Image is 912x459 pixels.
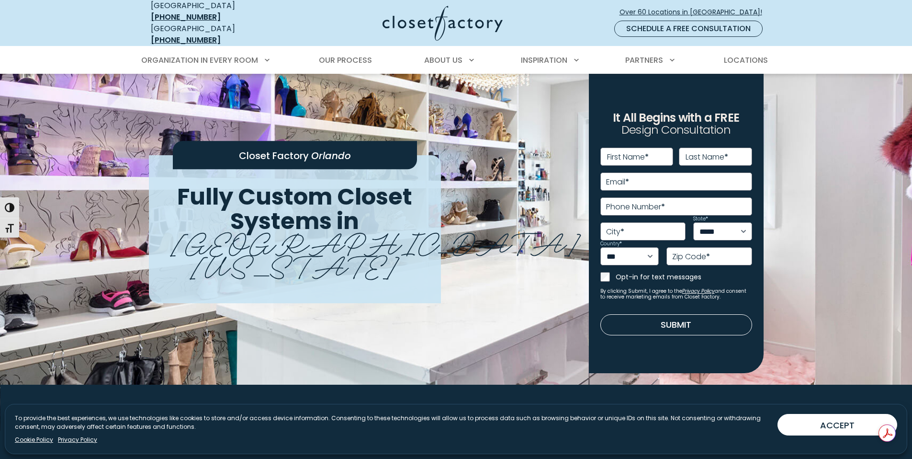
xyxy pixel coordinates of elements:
[141,55,258,66] span: Organization in Every Room
[311,149,351,162] span: Orlando
[15,414,770,431] p: To provide the best experiences, we use technologies like cookies to store and/or access device i...
[600,241,622,246] label: Country
[619,7,770,17] span: Over 60 Locations in [GEOGRAPHIC_DATA]!
[600,314,752,335] button: Submit
[625,55,663,66] span: Partners
[151,34,221,46] a: [PHONE_NUMBER]
[619,4,770,21] a: Over 60 Locations in [GEOGRAPHIC_DATA]!
[682,287,715,295] a: Privacy Policy
[600,288,752,300] small: By clicking Submit, I agree to the and consent to receive marketing emails from Closet Factory.
[177,181,412,237] span: Fully Custom Closet Systems in
[58,436,97,444] a: Privacy Policy
[686,153,728,161] label: Last Name
[693,217,708,221] label: State
[724,55,768,66] span: Locations
[606,228,624,236] label: City
[239,149,309,162] span: Closet Factory
[383,6,503,41] img: Closet Factory Logo
[15,436,53,444] a: Cookie Policy
[777,414,897,436] button: ACCEPT
[672,253,710,261] label: Zip Code
[319,55,372,66] span: Our Process
[607,153,649,161] label: First Name
[606,203,665,211] label: Phone Number
[621,122,731,138] span: Design Consultation
[171,219,580,286] span: [GEOGRAPHIC_DATA][US_STATE]
[521,55,567,66] span: Inspiration
[613,110,739,126] span: It All Begins with a FREE
[614,21,763,37] a: Schedule a Free Consultation
[151,11,221,23] a: [PHONE_NUMBER]
[606,178,629,186] label: Email
[151,23,290,46] div: [GEOGRAPHIC_DATA]
[616,272,752,282] label: Opt-in for text messages
[135,47,778,74] nav: Primary Menu
[424,55,462,66] span: About Us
